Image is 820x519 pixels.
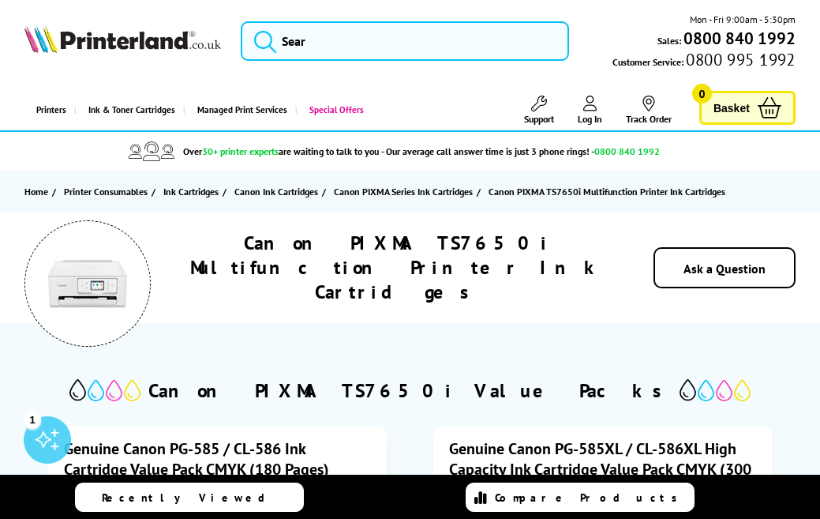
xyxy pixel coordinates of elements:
[148,378,672,403] h2: Canon PIXMA TS7650i Value Packs
[234,183,322,200] a: Canon Ink Cartridges
[690,12,796,27] span: Mon - Fri 9:00am - 5:30pm
[48,244,127,323] img: Canon PIXMA TS7650i Multifunction Printer Ink Cartridges
[489,186,725,197] span: Canon PIXMA TS7650i Multifunction Printer Ink Cartridges
[163,183,219,200] span: Ink Cartridges
[524,96,554,125] a: Support
[699,91,796,125] a: Basket 0
[612,52,795,70] span: Customer Service:
[75,483,304,512] a: Recently Viewed
[524,113,554,125] span: Support
[683,261,766,276] a: Ask a Question
[295,90,372,130] a: Special Offers
[88,90,175,130] span: Ink & Toner Cartridges
[64,438,329,480] a: Genuine Canon PG-585 / CL-586 Ink Cartridge Value Pack CMYK (180 Pages)
[102,491,281,505] span: Recently Viewed
[180,231,615,304] h1: Canon PIXMA TS7650i Multifunction Printer Ink Cartridges
[24,183,52,200] a: Home
[163,183,223,200] a: Ink Cartridges
[241,21,568,61] input: Sear
[713,97,750,118] span: Basket
[495,491,686,505] span: Compare Products
[74,90,183,130] a: Ink & Toner Cartridges
[64,183,152,200] a: Printer Consumables
[183,90,295,130] a: Managed Print Services
[578,96,602,125] a: Log In
[692,84,712,103] span: 0
[202,145,279,157] span: 30+ printer experts
[334,183,473,200] span: Canon PIXMA Series Ink Cartridges
[681,31,796,46] a: 0800 840 1992
[334,183,477,200] a: Canon PIXMA Series Ink Cartridges
[234,183,318,200] span: Canon Ink Cartridges
[578,113,602,125] span: Log In
[683,52,795,67] span: 0800 995 1992
[24,25,221,56] a: Printerland Logo
[683,28,796,49] b: 0800 840 1992
[24,411,41,428] div: 1
[594,145,660,157] span: 0800 840 1992
[381,145,660,157] span: - Our average call answer time is just 3 phone rings! -
[657,33,681,48] span: Sales:
[24,25,221,53] img: Printerland Logo
[64,183,148,200] span: Printer Consumables
[466,483,695,512] a: Compare Products
[24,90,74,130] a: Printers
[449,438,751,500] a: Genuine Canon PG-585XL / CL-586XL High Capacity Ink Cartridge Value Pack CMYK (300 Pages)
[183,145,379,157] span: Over are waiting to talk to you
[626,96,672,125] a: Track Order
